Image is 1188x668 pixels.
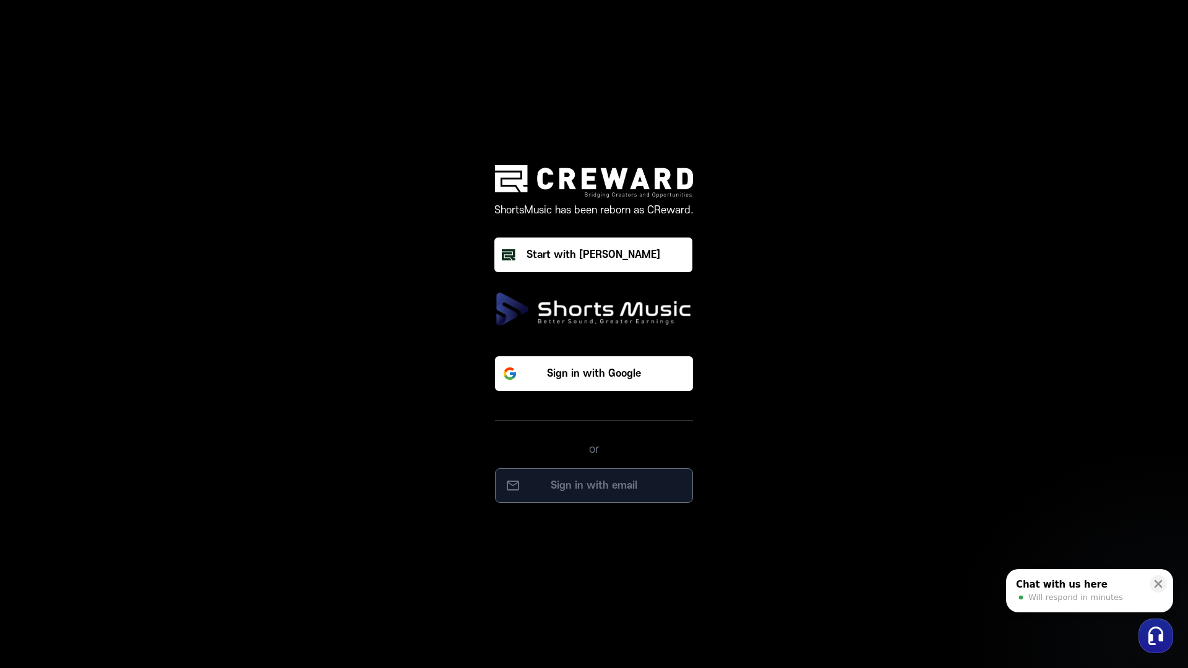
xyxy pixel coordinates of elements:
[160,392,238,423] a: Settings
[494,203,694,218] p: ShortsMusic has been reborn as CReward.
[103,411,139,421] span: Messages
[494,238,692,272] button: Start with [PERSON_NAME]
[495,468,693,503] button: Sign in with email
[495,292,693,327] img: ShortsMusic
[495,165,693,198] img: creward logo
[4,392,82,423] a: Home
[495,421,693,458] div: or
[495,356,693,391] button: Sign in with Google
[547,366,641,381] p: Sign in with Google
[82,392,160,423] a: Messages
[508,478,680,493] p: Sign in with email
[494,238,694,272] a: Start with [PERSON_NAME]
[183,411,213,421] span: Settings
[527,247,660,262] div: Start with [PERSON_NAME]
[32,411,53,421] span: Home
